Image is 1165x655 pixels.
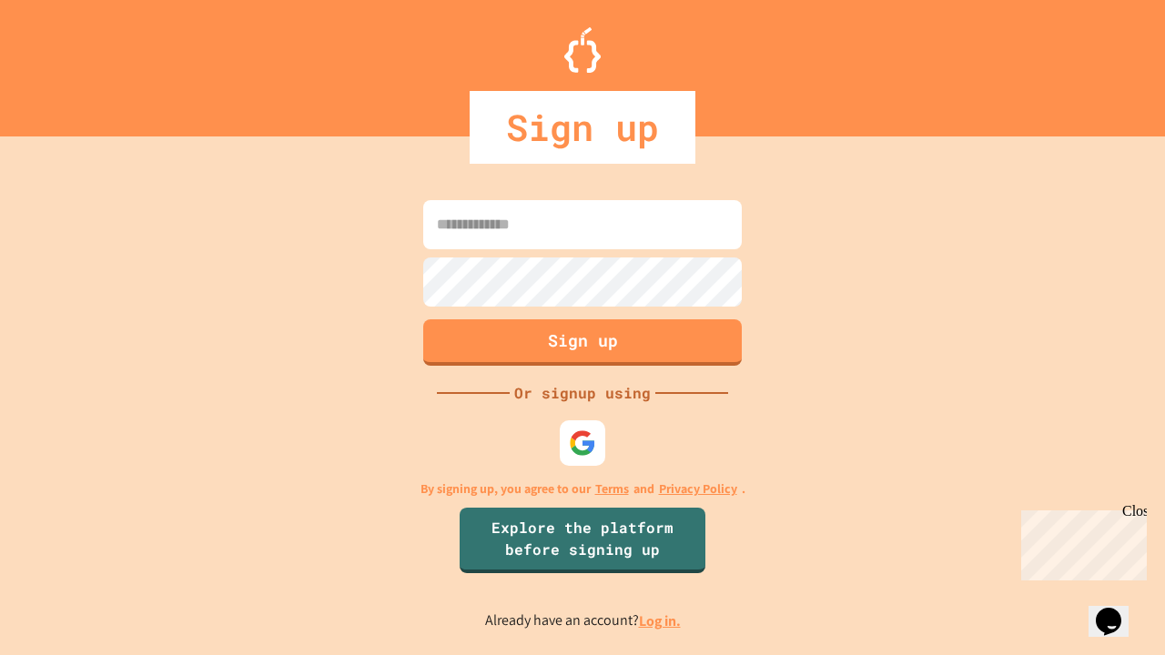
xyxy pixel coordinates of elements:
[485,610,681,632] p: Already have an account?
[639,611,681,630] a: Log in.
[7,7,126,116] div: Chat with us now!Close
[420,479,745,499] p: By signing up, you agree to our and .
[1089,582,1147,637] iframe: chat widget
[595,479,629,499] a: Terms
[510,382,655,404] div: Or signup using
[460,508,705,573] a: Explore the platform before signing up
[569,429,596,457] img: google-icon.svg
[1014,503,1147,580] iframe: chat widget
[659,479,737,499] a: Privacy Policy
[564,27,601,73] img: Logo.svg
[423,319,742,366] button: Sign up
[470,91,695,164] div: Sign up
